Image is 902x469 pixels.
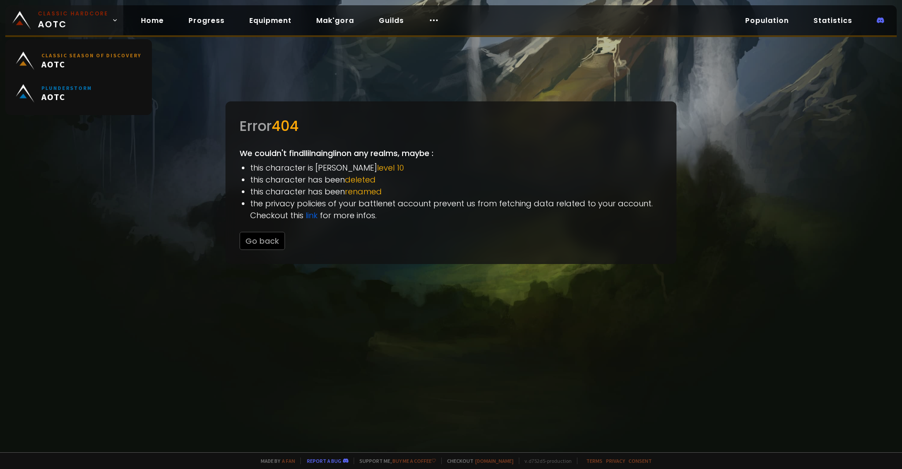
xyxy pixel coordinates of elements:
[41,59,141,70] span: AOTC
[41,52,141,59] small: Classic Season of Discovery
[475,458,514,464] a: [DOMAIN_NAME]
[628,458,652,464] a: Consent
[181,11,232,30] a: Progress
[41,91,92,102] span: AOTC
[240,235,285,246] a: Go back
[345,186,382,197] span: renamed
[250,174,662,186] li: this character has been
[309,11,361,30] a: Mak'gora
[354,458,436,464] span: Support me,
[441,458,514,464] span: Checkout
[240,232,285,250] button: Go back
[41,85,92,91] small: Plunderstorm
[372,11,411,30] a: Guilds
[134,11,171,30] a: Home
[11,45,147,77] a: Classic Season of DiscoveryAOTC
[225,101,676,264] div: We couldn't find llilnainglin on any realms, maybe :
[250,162,662,174] li: this character is [PERSON_NAME]
[306,210,318,221] a: link
[5,5,123,35] a: Classic HardcoreAOTC
[38,10,108,18] small: Classic Hardcore
[272,116,299,136] span: 404
[282,458,295,464] a: a fan
[11,77,147,110] a: PlunderstormAOTC
[606,458,625,464] a: Privacy
[345,174,376,185] span: deleted
[586,458,603,464] a: Terms
[519,458,572,464] span: v. d752d5 - production
[38,10,108,31] span: AOTC
[250,197,662,221] li: the privacy policies of your battlenet account prevent us from fetching data related to your acco...
[738,11,796,30] a: Population
[240,115,662,137] div: Error
[307,458,341,464] a: Report a bug
[377,162,404,173] span: level 10
[806,11,859,30] a: Statistics
[250,186,662,197] li: this character has been
[392,458,436,464] a: Buy me a coffee
[242,11,299,30] a: Equipment
[255,458,295,464] span: Made by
